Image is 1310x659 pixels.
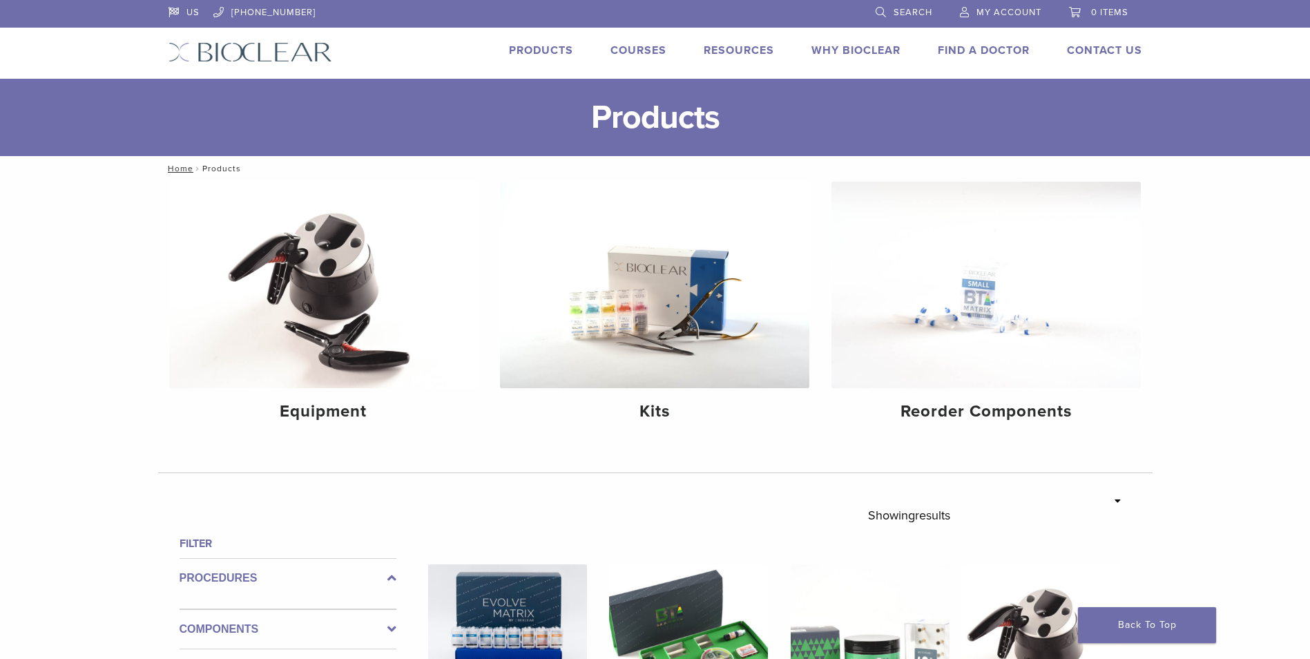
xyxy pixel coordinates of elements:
label: Procedures [180,570,396,586]
a: Contact Us [1067,44,1142,57]
p: Showing results [868,501,950,530]
a: Why Bioclear [811,44,900,57]
a: Find A Doctor [938,44,1030,57]
h4: Reorder Components [842,399,1130,424]
nav: Products [158,156,1153,181]
img: Bioclear [168,42,332,62]
a: Equipment [169,182,479,433]
h4: Equipment [180,399,468,424]
img: Equipment [169,182,479,388]
h4: Kits [511,399,798,424]
span: 0 items [1091,7,1128,18]
label: Components [180,621,396,638]
a: Products [509,44,573,57]
a: Courses [610,44,666,57]
span: My Account [976,7,1041,18]
a: Home [164,164,193,173]
a: Back To Top [1078,607,1216,643]
a: Reorder Components [831,182,1141,433]
span: / [193,165,202,172]
h4: Filter [180,535,396,552]
img: Reorder Components [831,182,1141,388]
a: Kits [500,182,809,433]
span: Search [894,7,932,18]
img: Kits [500,182,809,388]
a: Resources [704,44,774,57]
